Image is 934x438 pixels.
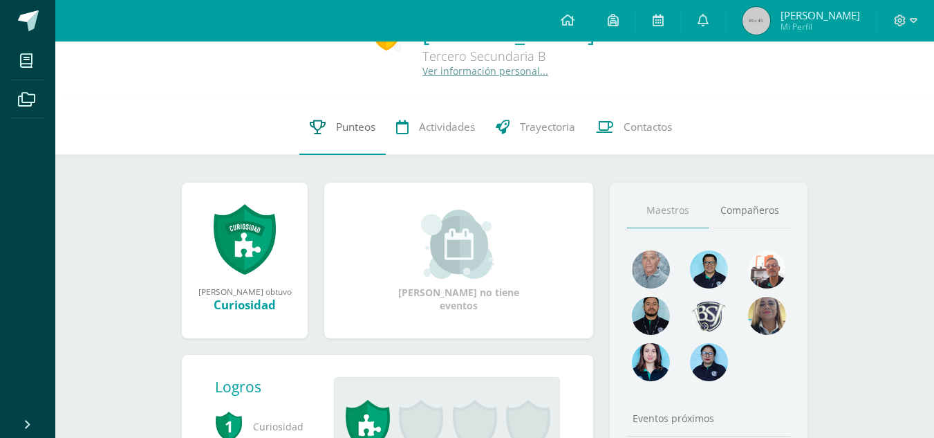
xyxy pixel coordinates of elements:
div: Tercero Secundaria B [422,48,595,64]
span: Actividades [419,120,475,134]
div: [PERSON_NAME] no tiene eventos [390,210,528,312]
img: 55ac31a88a72e045f87d4a648e08ca4b.png [632,250,670,289]
img: event_small.png [421,210,496,279]
a: Actividades [386,100,485,155]
div: Curiosidad [196,297,294,313]
span: Punteos [336,120,375,134]
img: d483e71d4e13296e0ce68ead86aec0b8.png [690,297,728,335]
img: bed227fd71c3b57e9e7cc03a323db735.png [690,343,728,381]
img: 45x45 [742,7,770,35]
span: Mi Perfil [781,21,860,33]
a: Punteos [299,100,386,155]
div: [PERSON_NAME] obtuvo [196,286,294,297]
img: 2207c9b573316a41e74c87832a091651.png [632,297,670,335]
a: Ver información personal... [422,64,548,77]
a: Compañeros [709,193,790,228]
span: [PERSON_NAME] [781,8,860,22]
span: Contactos [624,120,672,134]
img: aa9857ee84d8eb936f6c1e33e7ea3df6.png [748,297,786,335]
img: d220431ed6a2715784848fdc026b3719.png [690,250,728,289]
div: Logros [215,377,323,396]
div: Eventos próximos [627,412,790,425]
img: 1f9df8322dc8a4a819c6562ad5c2ddfe.png [632,343,670,381]
a: Contactos [586,100,682,155]
span: Trayectoria [520,120,575,134]
a: Trayectoria [485,100,586,155]
img: b91405600618b21788a2d1d269212df6.png [748,250,786,289]
a: Maestros [627,193,709,228]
